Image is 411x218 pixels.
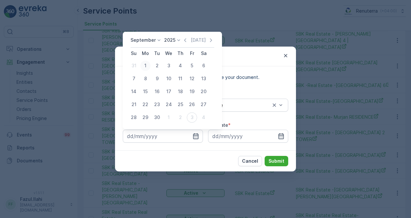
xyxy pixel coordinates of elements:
[175,73,185,84] div: 11
[151,48,163,59] th: Tuesday
[164,37,175,43] p: 2025
[152,86,162,97] div: 16
[163,60,174,71] div: 3
[129,112,139,123] div: 28
[174,48,186,59] th: Thursday
[152,99,162,110] div: 23
[152,60,162,71] div: 2
[175,112,185,123] div: 2
[129,86,139,97] div: 14
[198,99,209,110] div: 27
[187,112,197,123] div: 3
[265,156,288,166] button: Submit
[191,37,206,43] p: [DATE]
[198,112,209,123] div: 4
[163,73,174,84] div: 10
[198,48,209,59] th: Saturday
[198,60,209,71] div: 6
[140,48,151,59] th: Monday
[140,99,151,110] div: 22
[186,48,198,59] th: Friday
[131,37,156,43] p: September
[123,130,203,143] input: dd/mm/yyyy
[163,86,174,97] div: 17
[198,86,209,97] div: 20
[198,73,209,84] div: 13
[175,86,185,97] div: 18
[175,60,185,71] div: 4
[187,86,197,97] div: 19
[140,112,151,123] div: 29
[152,73,162,84] div: 9
[163,99,174,110] div: 24
[129,73,139,84] div: 7
[129,60,139,71] div: 31
[242,158,258,164] p: Cancel
[269,158,284,164] p: Submit
[140,60,151,71] div: 1
[163,112,174,123] div: 1
[129,99,139,110] div: 21
[238,156,262,166] button: Cancel
[128,48,140,59] th: Sunday
[208,130,288,143] input: dd/mm/yyyy
[152,112,162,123] div: 30
[187,60,197,71] div: 5
[175,99,185,110] div: 25
[187,73,197,84] div: 12
[140,73,151,84] div: 8
[187,99,197,110] div: 26
[140,86,151,97] div: 15
[163,48,174,59] th: Wednesday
